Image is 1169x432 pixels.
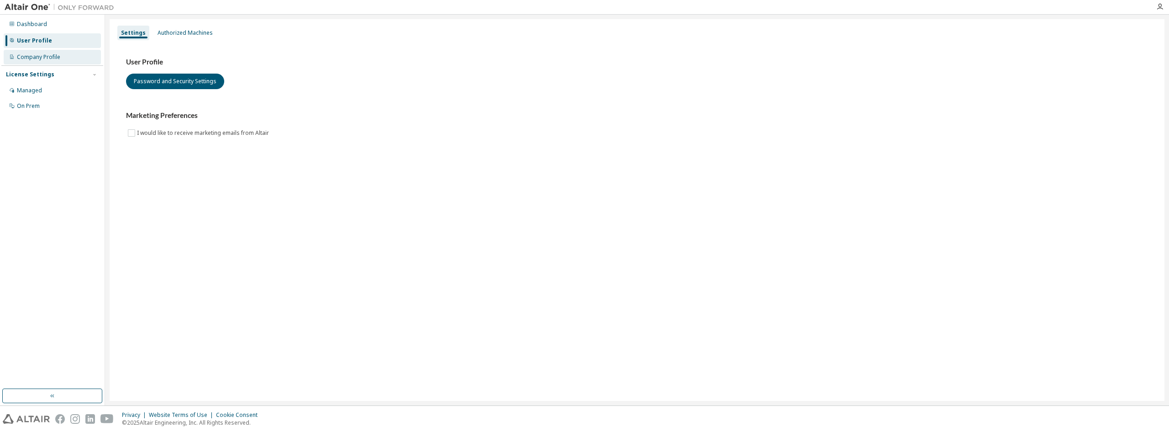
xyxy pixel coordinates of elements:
img: youtube.svg [100,414,114,424]
div: User Profile [17,37,52,44]
div: On Prem [17,102,40,110]
h3: User Profile [126,58,1148,67]
div: Managed [17,87,42,94]
img: instagram.svg [70,414,80,424]
div: License Settings [6,71,54,78]
img: facebook.svg [55,414,65,424]
img: Altair One [5,3,119,12]
div: Cookie Consent [216,411,263,419]
img: linkedin.svg [85,414,95,424]
p: © 2025 Altair Engineering, Inc. All Rights Reserved. [122,419,263,427]
button: Password and Security Settings [126,74,224,89]
div: Company Profile [17,53,60,61]
div: Settings [121,29,146,37]
div: Website Terms of Use [149,411,216,419]
label: I would like to receive marketing emails from Altair [137,128,271,139]
div: Privacy [122,411,149,419]
img: altair_logo.svg [3,414,50,424]
h3: Marketing Preferences [126,111,1148,120]
div: Authorized Machines [158,29,213,37]
div: Dashboard [17,21,47,28]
